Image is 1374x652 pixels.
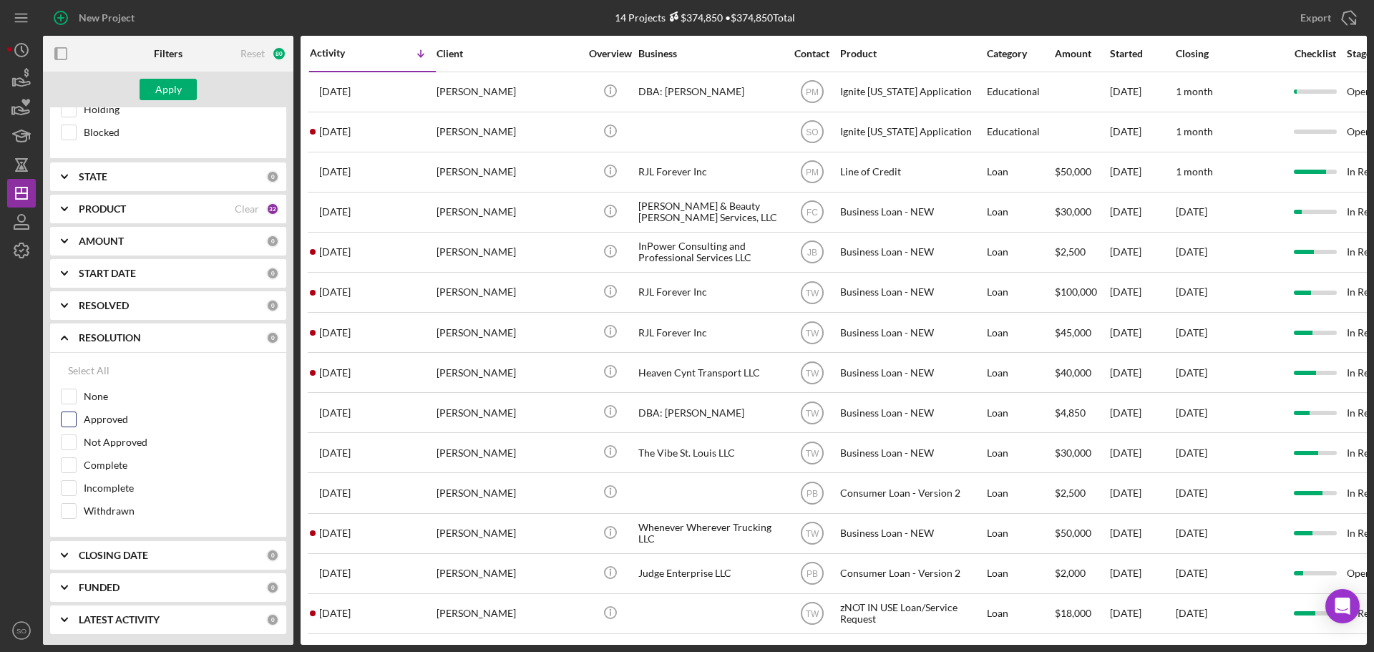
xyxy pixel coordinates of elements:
time: 2025-09-25 14:42 [319,166,351,177]
time: [DATE] [1176,567,1207,579]
div: Business Loan - NEW [840,233,983,271]
time: 2024-09-02 16:46 [319,568,351,579]
div: Loan [987,595,1053,633]
div: [DATE] [1110,153,1174,191]
div: Judge Enterprise LLC [638,555,781,593]
div: [DATE] [1110,474,1174,512]
div: Business Loan - NEW [840,273,983,311]
div: [PERSON_NAME] [437,515,580,553]
time: 2024-02-26 15:41 [319,608,351,619]
text: PM [806,87,819,97]
time: 1 month [1176,85,1213,97]
div: [PERSON_NAME] [437,313,580,351]
div: Business Loan - NEW [840,354,983,391]
div: [PERSON_NAME] [437,153,580,191]
time: 2025-03-04 21:02 [319,407,351,419]
label: Approved [84,412,276,427]
b: STATE [79,171,107,183]
button: Apply [140,79,197,100]
div: 32 [266,203,279,215]
div: 0 [266,581,279,594]
text: TW [805,328,819,338]
div: Loan [987,233,1053,271]
div: Checklist [1285,48,1345,59]
time: [DATE] [1176,447,1207,459]
text: TW [805,529,819,539]
label: Blocked [84,125,276,140]
button: SO [7,616,36,645]
div: Overview [583,48,637,59]
time: 1 month [1176,125,1213,137]
div: [PERSON_NAME] & Beauty [PERSON_NAME] Services, LLC [638,193,781,231]
span: $45,000 [1055,326,1091,339]
div: DBA: [PERSON_NAME] [638,73,781,111]
button: Export [1286,4,1367,32]
text: TW [805,609,819,619]
div: Started [1110,48,1174,59]
div: The Vibe St. Louis LLC [638,434,781,472]
span: $18,000 [1055,607,1091,619]
time: 2025-09-02 15:57 [319,206,351,218]
div: [PERSON_NAME] [437,273,580,311]
text: TW [805,448,819,458]
div: Business [638,48,781,59]
time: 2024-10-18 16:49 [319,527,351,539]
div: Product [840,48,983,59]
span: $2,500 [1055,487,1086,499]
button: New Project [43,4,149,32]
div: Heaven Cynt Transport LLC [638,354,781,391]
b: RESOLUTION [79,332,141,344]
time: [DATE] [1176,366,1207,379]
b: PRODUCT [79,203,126,215]
div: [PERSON_NAME] [437,555,580,593]
time: 2025-07-21 19:36 [319,286,351,298]
div: Export [1300,4,1331,32]
div: Business Loan - NEW [840,434,983,472]
span: $4,850 [1055,407,1086,419]
div: 80 [272,47,286,61]
label: Not Approved [84,435,276,449]
div: 0 [266,299,279,312]
time: 2025-02-14 01:22 [319,447,351,459]
div: Select All [68,356,109,385]
div: InPower Consulting and Professional Services LLC [638,233,781,271]
div: [PERSON_NAME] [437,193,580,231]
div: [PERSON_NAME] [437,434,580,472]
div: Contact [785,48,839,59]
span: $30,000 [1055,447,1091,459]
div: Loan [987,515,1053,553]
label: Withdrawn [84,504,276,518]
div: Clear [235,203,259,215]
div: [PERSON_NAME] [437,73,580,111]
div: 0 [266,235,279,248]
div: Loan [987,474,1053,512]
b: RESOLVED [79,300,129,311]
time: [DATE] [1176,205,1207,218]
div: [PERSON_NAME] [437,113,580,151]
text: TW [805,288,819,298]
div: [DATE] [1110,595,1174,633]
time: 2025-08-13 16:17 [319,246,351,258]
time: [DATE] [1176,326,1207,339]
b: AMOUNT [79,235,124,247]
div: 14 Projects • $374,850 Total [615,11,795,24]
div: Apply [155,79,182,100]
b: START DATE [79,268,136,279]
div: RJL Forever Inc [638,273,781,311]
time: 2025-10-01 18:00 [319,86,351,97]
text: FC [807,208,818,218]
time: [DATE] [1176,245,1207,258]
div: [DATE] [1110,555,1174,593]
div: Business Loan - NEW [840,313,983,351]
div: Loan [987,153,1053,191]
div: New Project [79,4,135,32]
div: Loan [987,354,1053,391]
div: Whenever Wherever Trucking LLC [638,515,781,553]
div: $100,000 [1055,273,1109,311]
time: [DATE] [1176,487,1207,499]
div: [DATE] [1110,313,1174,351]
div: [DATE] [1110,515,1174,553]
div: [DATE] [1110,434,1174,472]
div: Consumer Loan - Version 2 [840,474,983,512]
text: TW [805,408,819,418]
